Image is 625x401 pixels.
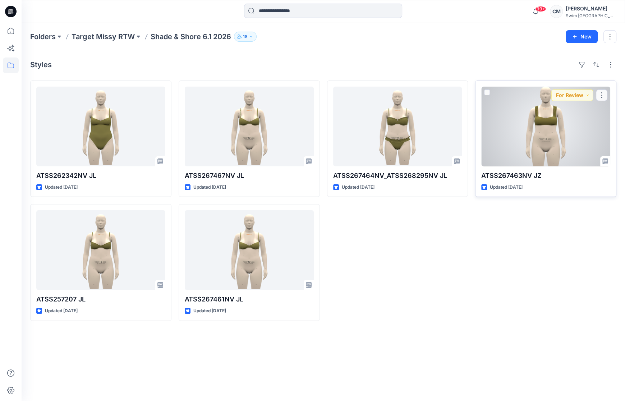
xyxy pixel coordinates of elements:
p: Updated [DATE] [490,184,523,191]
p: Updated [DATE] [45,307,78,315]
p: ATSS267464NV_ATSS268295NV JL [333,171,462,181]
a: Target Missy RTW [72,32,135,42]
p: ATSS267461NV JL [185,294,314,304]
a: ATSS267461NV JL [185,210,314,290]
p: ATSS267463NV JZ [481,171,610,181]
p: ATSS257207 JL [36,294,165,304]
a: ATSS267464NV_ATSS268295NV JL [333,87,462,166]
a: Folders [30,32,56,42]
p: ATSS262342NV JL [36,171,165,181]
p: Updated [DATE] [342,184,374,191]
p: Updated [DATE] [193,184,226,191]
span: 99+ [535,6,546,12]
div: CM [550,5,563,18]
button: New [566,30,598,43]
h4: Styles [30,60,52,69]
p: 18 [243,33,248,41]
a: ATSS262342NV JL [36,87,165,166]
a: ATSS257207 JL [36,210,165,290]
p: ATSS267467NV JL [185,171,314,181]
a: ATSS267467NV JL [185,87,314,166]
button: 18 [234,32,257,42]
a: ATSS267463NV JZ [481,87,610,166]
div: Swim [GEOGRAPHIC_DATA] [566,13,616,18]
p: Updated [DATE] [193,307,226,315]
p: Shade & Shore 6.1 2026 [151,32,231,42]
p: Updated [DATE] [45,184,78,191]
div: [PERSON_NAME] [566,4,616,13]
